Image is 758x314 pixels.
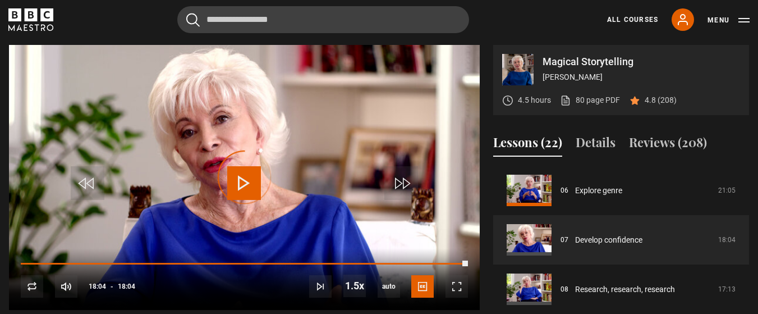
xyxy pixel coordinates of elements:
[493,133,562,157] button: Lessons (22)
[9,45,480,310] video-js: Video Player
[560,94,620,106] a: 80 page PDF
[575,234,642,246] a: Develop confidence
[575,284,675,295] a: Research, research, research
[21,263,468,265] div: Progress Bar
[607,15,658,25] a: All Courses
[645,94,677,106] p: 4.8 (208)
[8,8,53,31] svg: BBC Maestro
[89,276,106,297] span: 18:04
[543,57,740,67] p: Magical Storytelling
[118,276,135,297] span: 18:04
[378,275,400,298] span: auto
[309,275,332,298] button: Next Lesson
[543,71,740,83] p: [PERSON_NAME]
[518,94,551,106] p: 4.5 hours
[378,275,400,298] div: Current quality: 1080p
[343,275,366,297] button: Playback Rate
[111,283,113,290] span: -
[21,275,43,298] button: Replay
[411,275,434,298] button: Subtitles
[186,13,200,27] button: Submit the search query
[708,15,750,26] button: Toggle navigation
[445,275,468,298] button: Fullscreen
[55,275,77,298] button: Mute
[177,6,469,33] input: Search
[629,133,707,157] button: Reviews (208)
[575,185,622,197] a: Explore genre
[576,133,615,157] button: Details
